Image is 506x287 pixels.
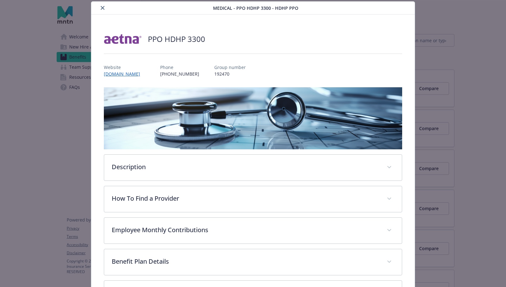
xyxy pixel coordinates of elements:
[104,186,402,212] div: How To Find a Provider
[99,4,106,12] button: close
[112,257,379,266] p: Benefit Plan Details
[104,71,145,77] a: [DOMAIN_NAME]
[112,194,379,203] p: How To Find a Provider
[214,71,246,77] p: 192470
[160,64,199,71] p: Phone
[104,30,142,49] img: Aetna Inc
[148,34,205,44] h2: PPO HDHP 3300
[104,155,402,181] div: Description
[104,87,402,149] img: banner
[160,71,199,77] p: [PHONE_NUMBER]
[104,64,145,71] p: Website
[104,249,402,275] div: Benefit Plan Details
[112,225,379,235] p: Employee Monthly Contributions
[104,218,402,244] div: Employee Monthly Contributions
[214,64,246,71] p: Group number
[213,5,298,11] span: Medical - PPO HDHP 3300 - HDHP PPO
[112,162,379,172] p: Description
